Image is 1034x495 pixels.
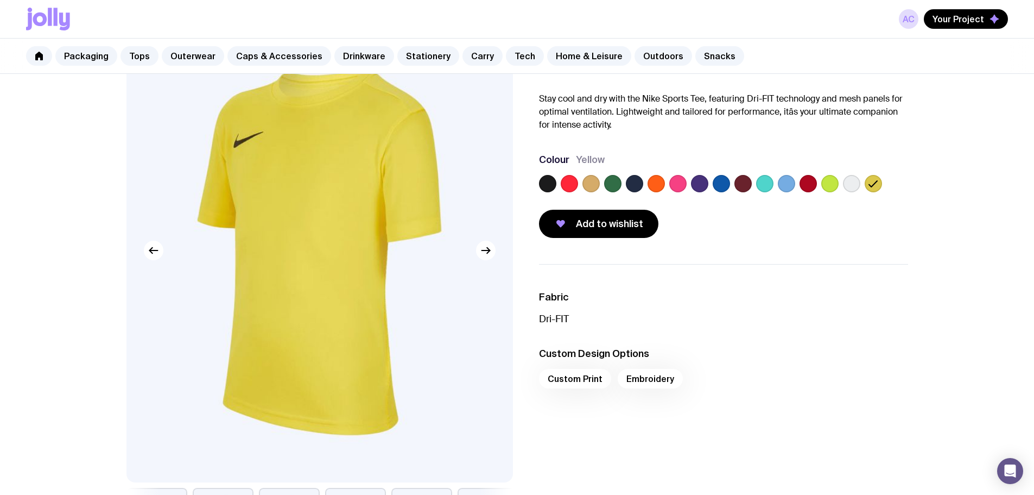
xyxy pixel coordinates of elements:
a: Carry [462,46,503,66]
a: AC [899,9,918,29]
a: Outdoors [635,46,692,66]
button: Add to wishlist [539,210,658,238]
p: Dri-FIT [539,312,908,325]
div: Open Intercom Messenger [997,458,1023,484]
a: Packaging [55,46,117,66]
span: Add to wishlist [576,217,643,230]
a: Caps & Accessories [227,46,331,66]
a: Stationery [397,46,459,66]
a: Snacks [695,46,744,66]
button: Your Project [924,9,1008,29]
a: Drinkware [334,46,394,66]
span: Yellow [576,153,605,166]
a: Outerwear [162,46,224,66]
h3: Fabric [539,291,908,304]
h3: Colour [539,153,569,166]
a: Tops [120,46,158,66]
p: Stay cool and dry with the Nike Sports Tee, featuring Dri-FIT technology and mesh panels for opti... [539,92,908,131]
a: Tech [506,46,544,66]
span: Your Project [932,14,984,24]
a: Home & Leisure [547,46,631,66]
h3: Custom Design Options [539,347,908,360]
